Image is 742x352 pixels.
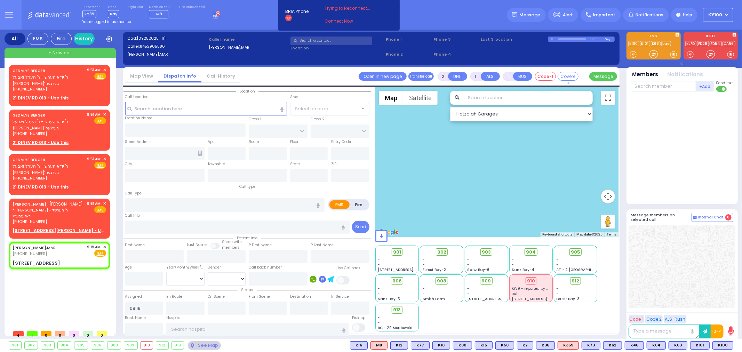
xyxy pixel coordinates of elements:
span: BG - 29 Merriewold S. [378,325,417,330]
span: BRIA Phone [285,8,309,15]
span: - [467,291,469,296]
div: 910 [526,277,537,285]
span: Notifications [636,12,663,18]
span: - [512,257,514,262]
div: K77 [411,341,430,350]
label: Hospital [166,315,182,321]
label: Areas [290,94,301,100]
label: Caller name [209,37,288,42]
label: Caller: [127,43,207,49]
label: City [125,161,133,167]
div: All [5,33,25,45]
span: ✕ [103,244,106,250]
div: 903 [41,342,54,349]
span: - [378,315,380,320]
span: [STREET_ADDRESS][PERSON_NAME] [467,296,533,302]
span: ✕ [103,156,106,162]
span: members [222,245,240,250]
label: Lines [108,5,119,9]
span: - [423,257,425,262]
a: Open in new page [359,72,407,81]
span: AT - 2 [GEOGRAPHIC_DATA] [557,267,608,272]
input: Search member [631,81,696,91]
label: Call Type [125,191,142,196]
span: 0 [55,331,65,336]
span: [STREET_ADDRESS][PERSON_NAME] [378,267,444,272]
a: GEDALYE BERGER [13,112,45,118]
div: Year/Month/Week/Day [166,265,205,270]
label: Age [125,265,132,270]
button: Covered [558,72,579,81]
div: BLS [475,341,493,350]
button: Transfer call [408,72,434,81]
button: Show satellite imagery [403,91,438,105]
div: K359 [558,341,579,350]
span: Message [520,11,541,18]
span: [PHONE_NUMBER] [13,175,47,181]
a: GEDALYE BERGER [13,68,45,73]
span: 8452905586 [140,43,165,49]
div: ALS [558,341,579,350]
span: Ky100 [709,12,723,18]
div: 913 [172,342,184,349]
span: ✕ [103,112,106,118]
div: Fire [51,33,72,45]
div: 906 [91,342,104,349]
span: Call type [236,184,259,189]
span: Alert [563,12,573,18]
span: ✕ [103,201,106,207]
button: ALS [481,72,500,81]
label: Medic on call [149,5,171,9]
div: K100 [712,341,733,350]
label: Last Name [187,242,207,248]
label: Apt [208,139,214,145]
span: - [423,291,425,296]
button: Internal Chat 0 [692,213,733,222]
button: Drag Pegman onto the map to open Street View [601,215,615,229]
u: EMS [97,119,104,124]
span: + New call [48,49,72,56]
span: out [512,291,518,296]
span: 9:51 AM [87,157,101,162]
div: [STREET_ADDRESS] [13,260,60,267]
span: [PHONE_NUMBER] [13,86,47,92]
span: - [423,262,425,267]
label: Location Name [125,115,153,121]
span: - [467,257,469,262]
span: Help [683,12,692,18]
span: - [557,291,559,296]
input: Search location [463,91,592,105]
span: [PHONE_NUMBER] [13,251,47,256]
span: Other building occupants [198,151,202,156]
span: 9:51 AM [87,112,101,117]
div: K101 [690,341,710,350]
span: Patient info [233,235,261,241]
label: Street Address [125,139,152,145]
span: Trying to Reconnect... [325,5,380,11]
div: 905 [74,342,88,349]
span: [PHONE_NUMBER] [13,131,47,136]
a: [PERSON_NAME] [13,201,46,207]
div: 902 [25,342,38,349]
div: K58 [495,341,514,350]
span: [PERSON_NAME]' בערגער [13,125,85,131]
a: FD29 [697,41,709,46]
label: Last 3 location [481,37,548,42]
label: Fire units on call [179,5,205,9]
div: BLS [432,341,450,350]
a: K101 [640,41,650,46]
u: 21 DINEV RD 013 - Use this [13,95,69,101]
span: - [378,320,380,325]
label: Back Home [125,315,146,321]
a: bay [661,41,671,46]
span: - [378,286,380,291]
input: Search a contact [290,37,372,45]
button: BUS [513,72,532,81]
div: BLS [690,341,710,350]
u: 21 DINEV RD 013 - Use this [13,184,69,190]
div: 910 [141,342,153,349]
label: P Last Name [311,242,334,248]
span: Important [593,12,615,18]
a: [PERSON_NAME],MAR [13,245,56,250]
div: BLS [536,341,555,350]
